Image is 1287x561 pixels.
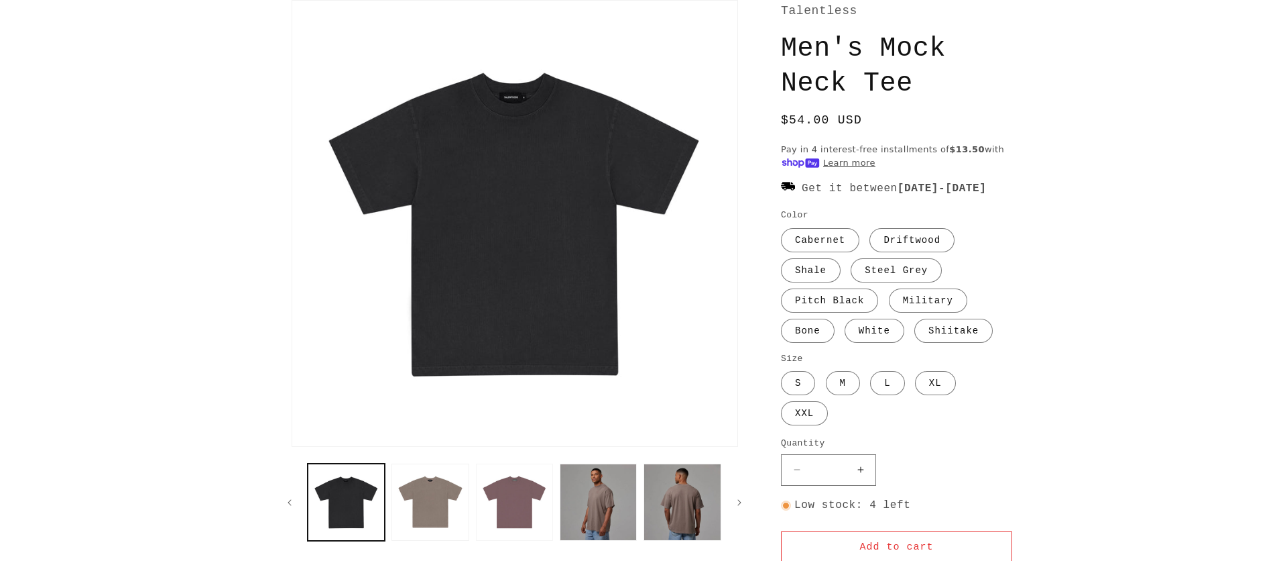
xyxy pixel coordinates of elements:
[781,32,1012,101] h1: Men's Mock Neck Tee
[851,258,942,283] label: Steel Grey
[781,209,810,222] legend: Color
[781,179,795,196] img: 1670915.png
[914,319,993,343] label: Shiitake
[945,183,986,195] span: [DATE]
[781,289,878,313] label: Pitch Black
[725,488,754,517] button: Slide right
[845,319,904,343] label: White
[391,464,469,541] button: Load image 11 in gallery view
[781,401,828,425] label: XXL
[781,228,859,252] label: Cabernet
[476,464,553,541] button: Load image 12 in gallery view
[643,464,721,541] button: Load image 14 in gallery view
[869,228,955,252] label: Driftwood
[915,371,956,395] label: XL
[781,352,804,366] legend: Size
[781,496,1012,515] p: Low stock: 4 left
[781,437,1012,450] label: Quantity
[781,179,1012,199] p: Get it between
[560,464,637,541] button: Load image 13 in gallery view
[781,111,862,130] span: $54.00 USD
[781,258,841,283] label: Shale
[898,183,938,195] span: [DATE]
[781,319,835,343] label: Bone
[870,371,904,395] label: L
[781,371,815,395] label: S
[308,464,385,541] button: Load image 10 in gallery view
[275,488,304,517] button: Slide left
[898,183,987,195] strong: -
[826,371,860,395] label: M
[889,289,967,313] label: Military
